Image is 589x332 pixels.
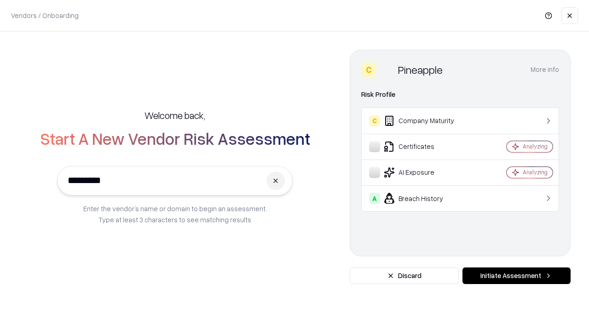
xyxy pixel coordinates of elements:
[369,115,479,126] div: Company Maturity
[83,203,267,225] p: Enter the vendor’s name or domain to begin an assessment. Type at least 3 characters to see match...
[350,267,459,284] button: Discard
[361,62,376,77] div: C
[369,167,479,178] div: AI Exposure
[398,62,443,77] div: Pineapple
[369,115,380,126] div: C
[40,129,310,148] h2: Start A New Vendor Risk Assessment
[523,168,548,176] div: Analyzing
[369,193,479,204] div: Breach History
[523,142,548,150] div: Analyzing
[380,62,394,77] img: Pineapple
[11,11,79,20] p: Vendors / Onboarding
[531,61,559,78] button: More info
[462,267,571,284] button: Initiate Assessment
[369,141,479,152] div: Certificates
[369,193,380,204] div: A
[361,89,559,100] div: Risk Profile
[144,109,205,122] h5: Welcome back,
